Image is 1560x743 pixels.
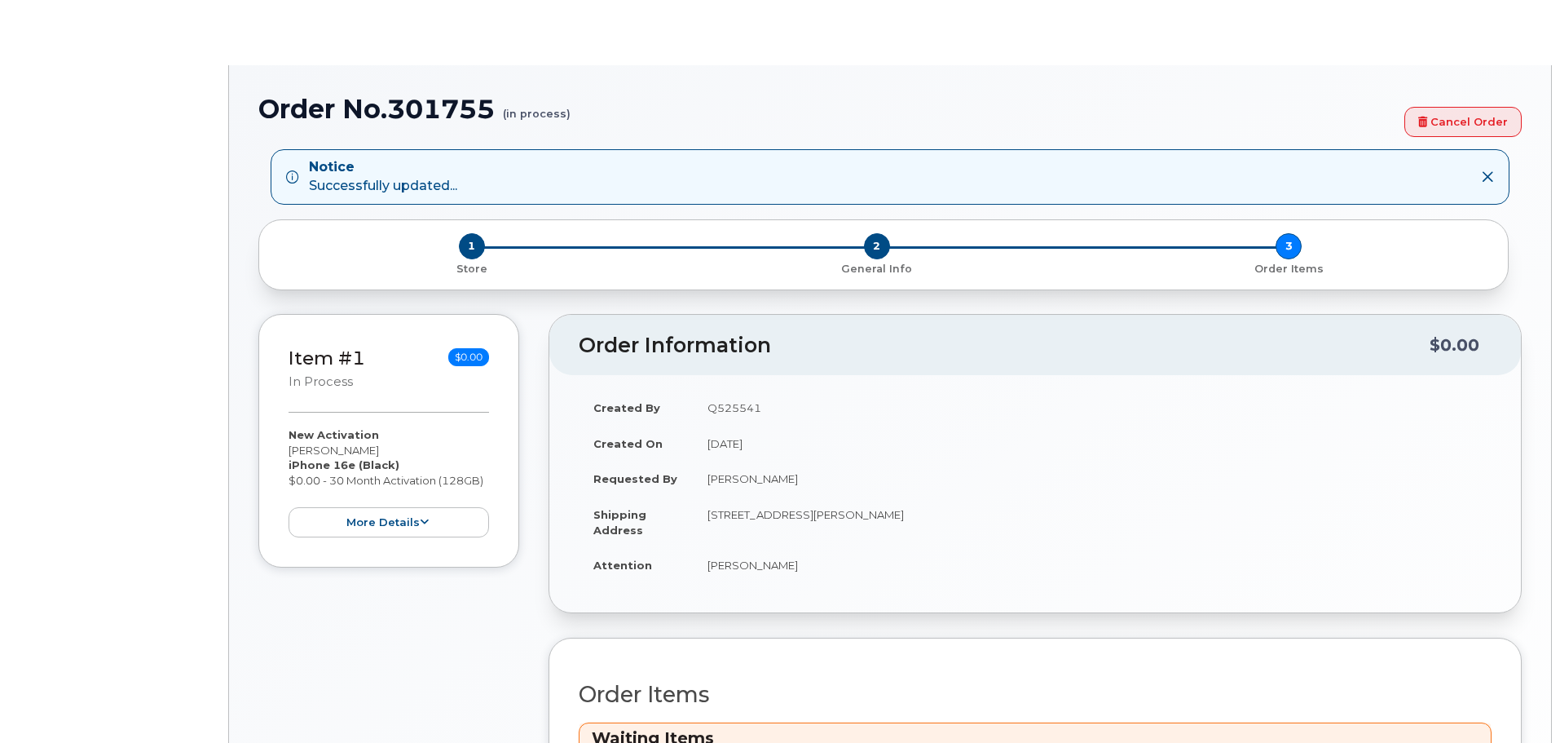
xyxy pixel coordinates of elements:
[693,461,1492,497] td: [PERSON_NAME]
[258,95,1396,123] h1: Order No.301755
[289,458,399,471] strong: iPhone 16e (Black)
[459,233,485,259] span: 1
[289,427,489,537] div: [PERSON_NAME] $0.00 - 30 Month Activation (128GB)
[503,95,571,120] small: (in process)
[279,262,664,276] p: Store
[693,547,1492,583] td: [PERSON_NAME]
[593,437,663,450] strong: Created On
[448,348,489,366] span: $0.00
[693,497,1492,547] td: [STREET_ADDRESS][PERSON_NAME]
[671,259,1082,276] a: 2 General Info
[579,683,1492,707] h2: Order Items
[289,428,379,441] strong: New Activation
[289,507,489,537] button: more details
[864,233,890,259] span: 2
[289,347,365,369] a: Item #1
[289,374,353,389] small: in process
[593,508,646,537] strong: Shipping Address
[593,559,652,572] strong: Attention
[272,259,671,276] a: 1 Store
[1404,107,1522,137] a: Cancel Order
[1430,329,1479,360] div: $0.00
[677,262,1076,276] p: General Info
[593,401,660,414] strong: Created By
[579,334,1430,357] h2: Order Information
[693,390,1492,426] td: Q525541
[309,158,457,177] strong: Notice
[693,426,1492,462] td: [DATE]
[309,158,457,196] div: Successfully updated...
[593,472,677,485] strong: Requested By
